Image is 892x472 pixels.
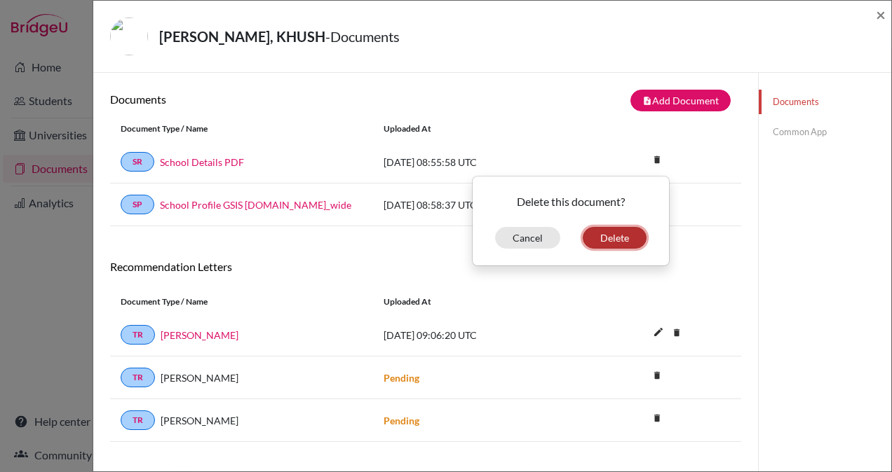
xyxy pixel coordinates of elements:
[759,90,891,114] a: Documents
[161,370,238,385] span: [PERSON_NAME]
[647,321,670,343] i: edit
[384,415,419,426] strong: Pending
[647,408,668,429] i: delete
[647,410,668,429] a: delete
[583,227,647,249] button: Delete
[647,151,668,170] a: delete
[121,410,155,430] a: TR
[373,296,583,308] div: Uploaded at
[110,296,373,308] div: Document Type / Name
[121,368,155,387] a: TR
[121,152,154,172] a: SR
[159,28,325,45] strong: [PERSON_NAME], KHUSH
[642,96,652,106] i: note_add
[666,324,687,343] a: delete
[384,329,477,341] span: [DATE] 09:06:20 UTC
[647,365,668,386] i: delete
[876,4,886,25] span: ×
[121,195,154,214] a: SP
[121,325,155,345] a: TR
[384,372,419,384] strong: Pending
[472,176,670,266] div: delete
[759,120,891,144] a: Common App
[484,193,658,210] p: Delete this document?
[373,197,583,212] div: [DATE] 08:58:37 UTC
[373,123,583,135] div: Uploaded at
[630,90,731,111] button: note_addAdd Document
[161,413,238,428] span: [PERSON_NAME]
[160,155,244,169] a: School Details PDF
[876,6,886,23] button: Close
[161,328,238,342] a: [PERSON_NAME]
[325,28,400,45] span: - Documents
[647,149,668,170] i: delete
[110,260,741,273] h6: Recommendation Letters
[110,123,373,135] div: Document Type / Name
[160,197,351,212] a: School Profile GSIS [DOMAIN_NAME]_wide
[110,92,426,106] h6: Documents
[373,155,583,169] div: [DATE] 08:55:58 UTC
[666,322,687,343] i: delete
[647,323,670,344] button: edit
[647,367,668,386] a: delete
[495,227,560,249] button: Cancel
